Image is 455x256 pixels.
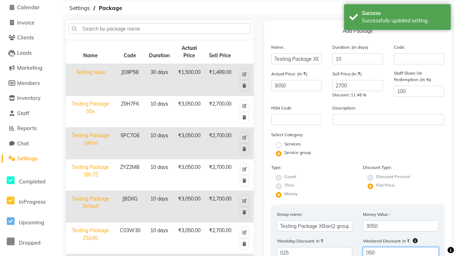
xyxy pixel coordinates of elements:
[95,2,125,15] span: Package
[2,19,60,27] a: Invoice
[174,191,205,223] td: ₹3,050.00
[2,124,60,133] a: Reports
[17,19,34,26] span: Invoice
[17,80,40,86] span: Members
[284,182,294,188] label: Time
[66,2,93,15] span: Settings
[66,223,116,254] td: Testing Package 2Sp3G
[284,141,301,147] label: Services
[376,182,395,188] label: Flat Price
[2,155,60,163] a: Settings
[332,71,362,77] label: Sell Price:(In ₹)
[205,128,236,159] td: ₹2,700.00
[66,128,116,159] td: Testing Package 1Afna
[116,159,145,191] td: ZYZ2MB
[277,238,323,244] label: Weekday Discount: In ₹
[66,64,116,96] td: Testing Issue
[145,223,174,254] td: 10 days
[271,71,307,77] label: Actual Price: (In ₹)
[174,159,205,191] td: ₹3,050.00
[205,40,236,64] th: Sell Price
[2,49,60,57] a: Leads
[2,64,60,72] a: Marketing
[2,79,60,87] a: Members
[363,211,390,218] label: Money Value :
[17,64,42,71] span: Marketing
[271,105,291,111] label: HSN Code
[145,128,174,159] td: 10 days
[17,95,41,101] span: Inventory
[332,44,368,50] label: Duration: (in days)
[19,219,44,226] span: Upcoming
[2,4,60,12] a: Calendar
[362,17,445,25] div: Successfully updated setting.
[145,40,174,64] th: Duration
[66,159,116,191] td: Testing Package 1BL7Z
[17,110,29,117] span: Staff
[174,128,205,159] td: ₹3,050.00
[332,92,366,97] span: Discount: 11.48 %
[116,128,145,159] td: 5PC7OE
[363,164,392,171] label: Discount Type:
[363,238,410,244] label: Weekend Discount: In ₹
[174,64,205,96] td: ₹1,500.00
[17,125,37,132] span: Reports
[145,96,174,128] td: 10 days
[145,191,174,223] td: 10 days
[116,64,145,96] td: JD9P5B
[116,191,145,223] td: JBDIIG
[116,223,145,254] td: C03W30
[271,132,303,138] label: Select Category:
[362,10,445,17] div: Success
[2,34,60,42] a: Clients
[394,70,445,83] label: Staff Share On Redemption :(In %)
[17,4,40,11] span: Calendar
[116,96,145,128] td: Z0H7FK
[2,110,60,118] a: Staff
[19,239,41,246] span: Dropped
[66,191,116,223] td: Testing Package 2eNw5
[2,140,60,148] a: Chat
[145,159,174,191] td: 10 days
[284,174,296,180] label: Count
[332,105,356,111] label: Description:
[376,174,410,180] label: Discount Percent
[205,223,236,254] td: ₹2,700.00
[205,191,236,223] td: ₹2,700.00
[17,34,34,41] span: Clients
[174,223,205,254] td: ₹3,050.00
[284,149,311,156] label: Service group
[277,211,303,218] label: Group name:
[2,94,60,102] a: Inventory
[394,44,405,50] label: Code:
[174,96,205,128] td: ₹3,050.00
[284,191,298,197] label: Money
[17,140,29,147] span: Chat
[205,159,236,191] td: ₹2,700.00
[66,96,116,128] td: Testing Package 00x
[271,27,445,38] p: Add Package
[271,44,284,50] label: Name:
[116,40,145,64] th: Code
[145,64,174,96] td: 30 days
[66,40,116,64] th: Name
[271,164,282,171] label: Type:
[19,198,45,205] span: InProgress
[205,96,236,128] td: ₹2,700.00
[17,155,37,162] span: Settings
[19,178,45,185] span: Completed
[174,40,205,64] th: Actual Price
[69,23,251,34] input: Search by package name
[17,49,32,56] span: Leads
[205,64,236,96] td: ₹1,499.00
